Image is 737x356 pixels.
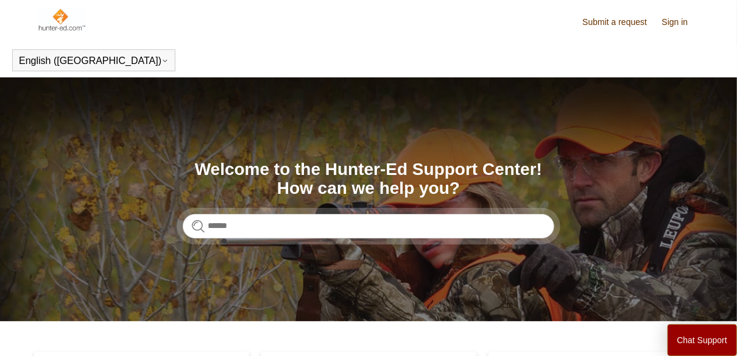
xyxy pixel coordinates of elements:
a: Sign in [662,16,700,29]
a: Submit a request [582,16,659,29]
button: English ([GEOGRAPHIC_DATA]) [19,55,169,66]
input: Search [183,214,554,238]
h1: Welcome to the Hunter-Ed Support Center! How can we help you? [183,160,554,198]
img: Hunter-Ed Help Center home page [37,7,86,32]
